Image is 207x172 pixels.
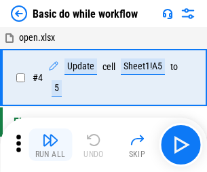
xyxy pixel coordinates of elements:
img: Back [11,5,27,22]
img: Main button [170,134,191,156]
div: Sheet1!A5 [121,58,165,75]
button: Run All [29,128,72,161]
div: Update [64,58,97,75]
span: open.xlsx [19,32,55,43]
span: # 4 [33,72,43,83]
img: Support [162,8,173,19]
img: Settings menu [180,5,196,22]
div: Basic do while workflow [33,7,138,20]
div: Run All [35,150,66,158]
div: 5 [52,80,62,97]
img: Skip [129,132,145,148]
button: Skip [115,128,159,161]
div: Skip [129,150,146,158]
div: cell [102,62,115,72]
img: Run All [42,132,58,148]
div: to [170,62,178,72]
